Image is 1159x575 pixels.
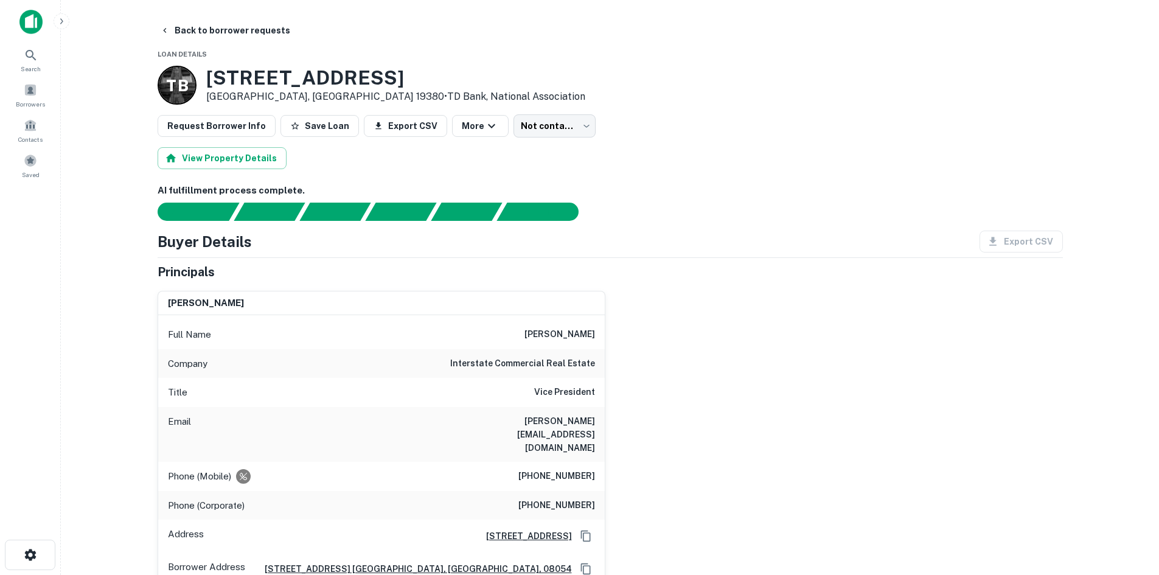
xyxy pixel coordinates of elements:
[18,134,43,144] span: Contacts
[168,385,187,400] p: Title
[168,296,244,310] h6: [PERSON_NAME]
[168,469,231,484] p: Phone (Mobile)
[518,469,595,484] h6: [PHONE_NUMBER]
[16,99,45,109] span: Borrowers
[450,357,595,371] h6: interstate commercial real estate
[236,469,251,484] div: Requests to not be contacted at this number
[524,327,595,342] h6: [PERSON_NAME]
[158,184,1063,198] h6: AI fulfillment process complete.
[1098,478,1159,536] iframe: Chat Widget
[452,115,509,137] button: More
[168,327,211,342] p: Full Name
[158,263,215,281] h5: Principals
[4,149,57,182] a: Saved
[158,115,276,137] button: Request Borrower Info
[431,203,502,221] div: Principals found, still searching for contact information. This may take time...
[364,115,447,137] button: Export CSV
[21,64,41,74] span: Search
[234,203,305,221] div: Your request is received and processing...
[166,74,187,97] p: T B
[158,147,287,169] button: View Property Details
[158,66,197,105] a: T B
[518,498,595,513] h6: [PHONE_NUMBER]
[155,19,295,41] button: Back to borrower requests
[143,203,234,221] div: Sending borrower request to AI...
[168,357,207,371] p: Company
[158,51,207,58] span: Loan Details
[447,91,585,102] a: TD Bank, National Association
[206,66,585,89] h3: [STREET_ADDRESS]
[19,10,43,34] img: capitalize-icon.png
[476,529,572,543] a: [STREET_ADDRESS]
[4,114,57,147] a: Contacts
[168,414,191,455] p: Email
[577,527,595,545] button: Copy Address
[513,114,596,138] div: Not contacted
[497,203,593,221] div: AI fulfillment process complete.
[206,89,585,104] p: [GEOGRAPHIC_DATA], [GEOGRAPHIC_DATA] 19380 •
[449,414,595,455] h6: [PERSON_NAME][EMAIL_ADDRESS][DOMAIN_NAME]
[168,527,204,545] p: Address
[158,231,252,253] h4: Buyer Details
[534,385,595,400] h6: Vice President
[4,78,57,111] a: Borrowers
[365,203,436,221] div: Principals found, AI now looking for contact information...
[299,203,371,221] div: Documents found, AI parsing details...
[22,170,40,179] span: Saved
[168,498,245,513] p: Phone (Corporate)
[280,115,359,137] button: Save Loan
[4,43,57,76] a: Search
